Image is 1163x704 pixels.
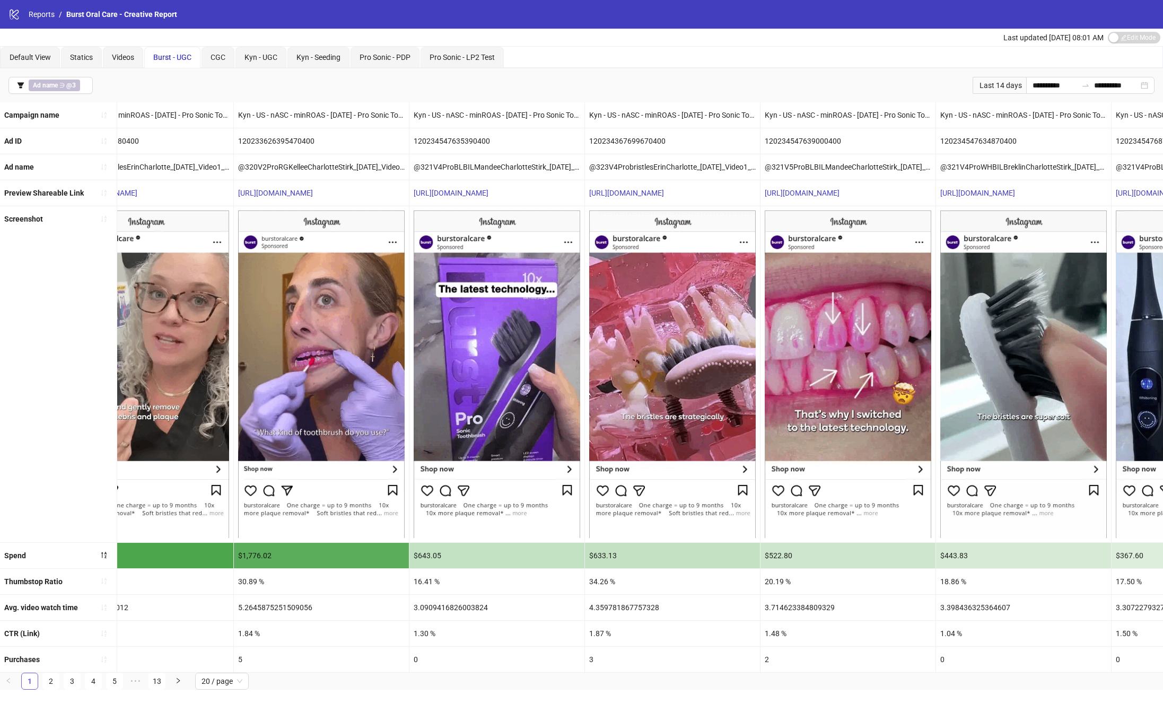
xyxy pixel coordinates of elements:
b: Campaign name [4,111,59,119]
span: Kyn - Seeding [296,53,340,61]
div: 34.26 % [585,569,760,594]
div: 1.87 % [585,621,760,646]
div: @323V4ProbristlesErinCharlotte_[DATE]_Video1_Brand_Testimonial_ProSonicToothBrush_BurstOralCare__... [585,154,760,180]
span: Kyn - UGC [244,53,277,61]
span: sort-ascending [100,630,108,637]
a: 4 [85,673,101,689]
b: @3 [66,82,76,89]
span: left [5,677,12,684]
div: 0 [936,647,1111,672]
div: @321V5ProBLBILMandeeCharlotteStirk_[DATE]_Video1_Brand_Testimonial_ProSonicToothBrush_BurstOralCa... [760,154,935,180]
b: Ad name [33,82,58,89]
button: Ad name ∋ @3 [8,77,93,94]
span: sort-descending [100,551,108,559]
li: Next Page [170,673,187,690]
span: Default View [10,53,51,61]
div: $633.13 [585,543,760,568]
div: @321V4ProWHBILBreklinCharlotteStirk_[DATE]_Video1_Brand_Testimonial_ProSonicToothBrush_BurstOralC... [936,154,1111,180]
div: 1.30 % [409,621,584,646]
b: CTR (Link) [4,629,40,638]
div: Kyn - US - nASC - minROAS - [DATE] - Pro Sonic Toothbrush - PDP [58,102,233,128]
li: 13 [148,673,165,690]
span: 20 / page [202,673,242,689]
div: @323V4ProbristlesErinCharlotte_[DATE]_Video1_Brand_Testimonial_ProSonicToothBrush_BurstOralCare__... [58,154,233,180]
b: Ad ID [4,137,22,145]
a: 13 [149,673,165,689]
div: 120234367699670400 [585,128,760,154]
div: 120233626395470400 [234,128,409,154]
li: 4 [85,673,102,690]
img: Screenshot 120234547639000400 [765,210,931,538]
span: Burst - UGC [153,53,191,61]
div: 1 [58,647,233,672]
div: 5.2645875251509056 [234,595,409,620]
a: [URL][DOMAIN_NAME] [414,189,488,197]
div: Kyn - US - nASC - minROAS - [DATE] - Pro Sonic Toothbrush [234,102,409,128]
div: 4.359781867757328 [585,595,760,620]
li: 2 [42,673,59,690]
span: sort-ascending [100,577,108,585]
a: [URL][DOMAIN_NAME] [765,189,840,197]
div: 3.398436325364607 [936,595,1111,620]
span: Pro Sonic - LP2 Test [430,53,495,61]
div: 0.75 % [58,621,233,646]
div: 39.60 % [58,569,233,594]
div: Kyn - US - nASC - minROAS - [DATE] - Pro Sonic Toothbrush - LP2 [585,102,760,128]
span: Videos [112,53,134,61]
b: Ad name [4,163,34,171]
b: Avg. video watch time [4,603,78,612]
div: 3.714623384809329 [760,595,935,620]
div: 30.89 % [234,569,409,594]
a: 2 [43,673,59,689]
img: Screenshot 120233626395470400 [238,210,405,538]
a: 3 [64,673,80,689]
div: 2 [760,647,935,672]
span: swap-right [1081,81,1090,90]
span: Pro Sonic - PDP [360,53,410,61]
span: filter [17,82,24,89]
img: Screenshot 120234547635390400 [414,210,580,538]
div: $522.80 [760,543,935,568]
div: 120234367550880400 [58,128,233,154]
div: 1.48 % [760,621,935,646]
div: $1,945.49 [58,543,233,568]
div: 120234547639000400 [760,128,935,154]
div: 18.86 % [936,569,1111,594]
div: 16.41 % [409,569,584,594]
span: sort-ascending [100,189,108,197]
div: 1.04 % [936,621,1111,646]
b: Preview Shareable Link [4,189,84,197]
b: Spend [4,551,26,560]
div: 3 [585,647,760,672]
div: Kyn - US - nASC - minROAS - [DATE] - Pro Sonic Toothbrush - PDP [936,102,1111,128]
b: Purchases [4,655,40,664]
div: Kyn - US - nASC - minROAS - [DATE] - Pro Sonic Toothbrush - PDP [409,102,584,128]
span: Statics [70,53,93,61]
span: sort-ascending [100,111,108,119]
li: / [59,8,62,20]
div: @321V4ProBLBILMandeeCharlotteStirk_[DATE]_Video1_Brand_Testimonial_ProSonicToothBrush_BurstOralCa... [409,154,584,180]
div: 20.19 % [760,569,935,594]
span: to [1081,81,1090,90]
a: 1 [22,673,38,689]
span: sort-ascending [100,604,108,611]
li: Next 5 Pages [127,673,144,690]
img: Screenshot 120234367550880400 [63,210,229,538]
div: Page Size [195,673,249,690]
div: 3.0909416826003824 [409,595,584,620]
span: Burst Oral Care - Creative Report [66,10,177,19]
div: 1.84 % [234,621,409,646]
div: Last 14 days [973,77,1026,94]
span: right [175,677,181,684]
div: $1,776.02 [234,543,409,568]
span: CGC [211,53,225,61]
div: 0 [409,647,584,672]
li: 3 [64,673,81,690]
span: sort-ascending [100,163,108,171]
img: Screenshot 120234547634870400 [940,210,1107,538]
span: sort-ascending [100,215,108,223]
div: $443.83 [936,543,1111,568]
span: ••• [127,673,144,690]
button: right [170,673,187,690]
div: 4.33242206235012 [58,595,233,620]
